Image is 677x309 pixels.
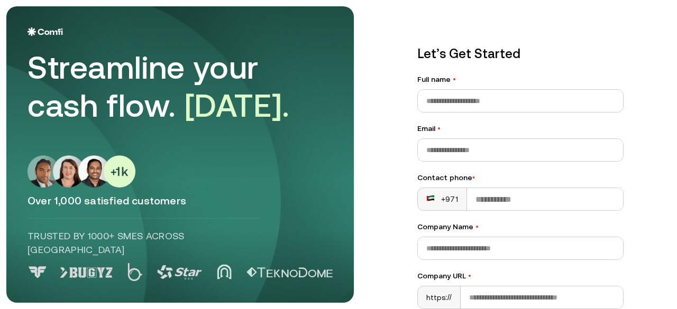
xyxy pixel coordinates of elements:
label: Email [417,123,624,134]
div: +971 [426,194,458,204]
div: Contact phone [417,172,624,183]
img: Logo 5 [246,267,333,278]
span: • [475,222,479,231]
span: • [437,124,441,133]
div: Streamline your cash flow. [28,49,324,125]
p: Let’s Get Started [417,44,624,63]
span: [DATE]. [185,87,290,124]
img: Logo 2 [127,263,142,281]
img: Logo 4 [217,264,232,279]
div: https:// [418,286,461,308]
span: • [453,75,456,83]
label: Company Name [417,221,624,232]
span: • [472,173,475,182]
label: Full name [417,74,624,85]
img: Logo 3 [157,265,202,279]
p: Trusted by 1000+ SMEs across [GEOGRAPHIC_DATA] [28,229,260,257]
span: • [468,271,471,280]
label: Company URL [417,270,624,282]
p: Over 1,000 satisfied customers [28,194,333,208]
img: Logo 1 [60,267,113,278]
img: Logo [28,27,63,36]
img: Logo 0 [28,266,48,278]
